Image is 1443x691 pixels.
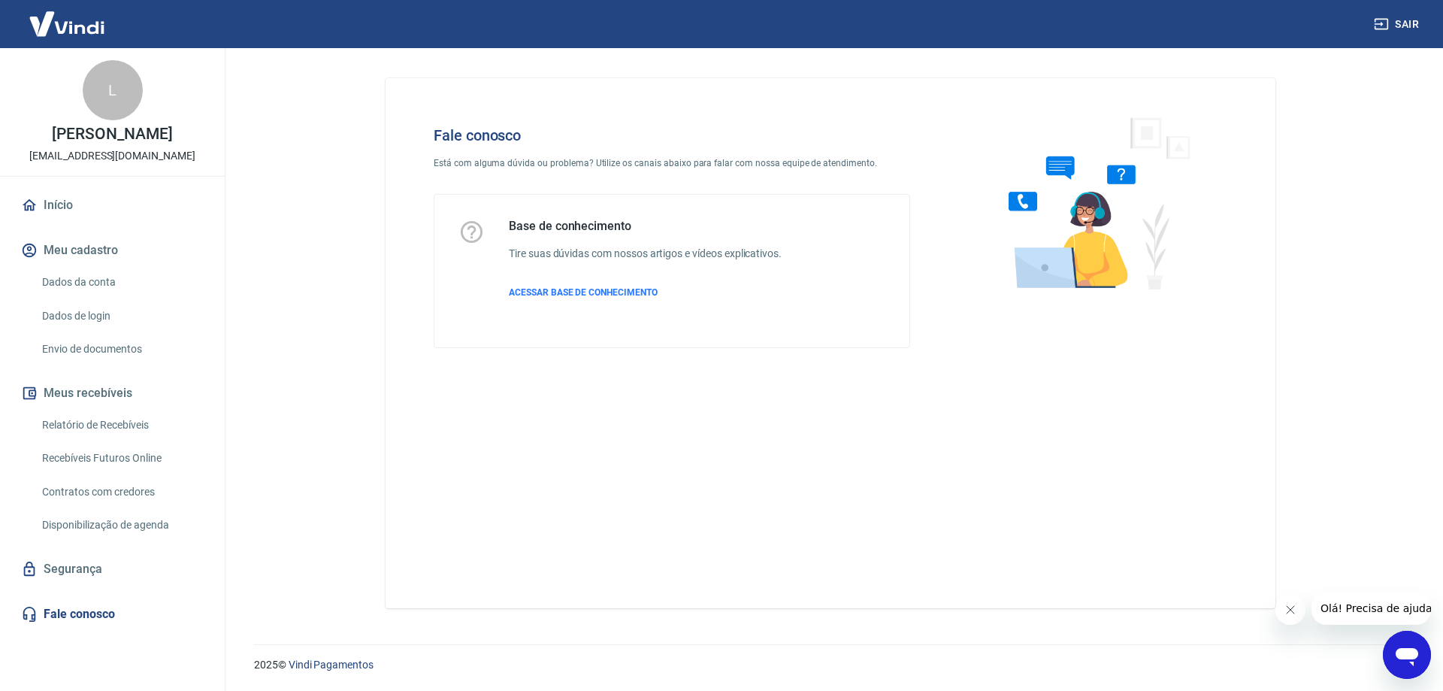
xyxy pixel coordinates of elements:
[18,1,116,47] img: Vindi
[18,189,207,222] a: Início
[509,219,782,234] h5: Base de conhecimento
[52,126,172,142] p: [PERSON_NAME]
[509,286,782,299] a: ACESSAR BASE DE CONHECIMENTO
[83,60,143,120] div: L
[1275,595,1305,625] iframe: Fechar mensagem
[36,334,207,365] a: Envio de documentos
[254,657,1407,673] p: 2025 ©
[36,477,207,508] a: Contratos com credores
[29,148,195,164] p: [EMAIL_ADDRESS][DOMAIN_NAME]
[509,287,658,298] span: ACESSAR BASE DE CONHECIMENTO
[18,553,207,586] a: Segurança
[36,410,207,441] a: Relatório de Recebíveis
[36,301,207,332] a: Dados de login
[509,246,782,262] h6: Tire suas dúvidas com nossos artigos e vídeos explicativos.
[289,659,374,671] a: Vindi Pagamentos
[36,443,207,474] a: Recebíveis Futuros Online
[434,156,910,170] p: Está com alguma dúvida ou problema? Utilize os canais abaixo para falar com nossa equipe de atend...
[1371,11,1425,38] button: Sair
[36,510,207,541] a: Disponibilização de agenda
[18,598,207,631] a: Fale conosco
[434,126,910,144] h4: Fale conosco
[1311,592,1431,625] iframe: Mensagem da empresa
[36,267,207,298] a: Dados da conta
[979,102,1207,303] img: Fale conosco
[18,234,207,267] button: Meu cadastro
[1383,631,1431,679] iframe: Botão para abrir a janela de mensagens
[9,11,126,23] span: Olá! Precisa de ajuda?
[18,377,207,410] button: Meus recebíveis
